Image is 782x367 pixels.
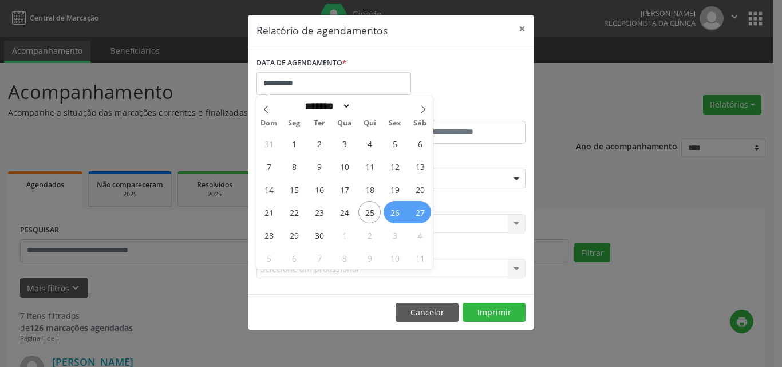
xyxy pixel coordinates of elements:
span: Sáb [408,120,433,127]
span: Setembro 24, 2025 [333,201,356,223]
span: Setembro 11, 2025 [358,155,381,177]
select: Month [301,100,351,112]
span: Setembro 14, 2025 [258,178,280,200]
input: Year [351,100,389,112]
span: Dom [256,120,282,127]
label: ATÉ [394,103,526,121]
span: Outubro 5, 2025 [258,247,280,269]
span: Setembro 30, 2025 [308,224,330,246]
span: Setembro 12, 2025 [384,155,406,177]
span: Setembro 19, 2025 [384,178,406,200]
span: Setembro 29, 2025 [283,224,305,246]
span: Setembro 10, 2025 [333,155,356,177]
span: Ter [307,120,332,127]
span: Qua [332,120,357,127]
span: Sex [382,120,408,127]
button: Close [511,15,534,43]
span: Setembro 2, 2025 [308,132,330,155]
span: Setembro 25, 2025 [358,201,381,223]
span: Setembro 20, 2025 [409,178,431,200]
span: Setembro 16, 2025 [308,178,330,200]
span: Outubro 3, 2025 [384,224,406,246]
span: Setembro 23, 2025 [308,201,330,223]
span: Setembro 9, 2025 [308,155,330,177]
span: Outubro 2, 2025 [358,224,381,246]
span: Setembro 3, 2025 [333,132,356,155]
span: Outubro 9, 2025 [358,247,381,269]
span: Setembro 13, 2025 [409,155,431,177]
span: Outubro 10, 2025 [384,247,406,269]
label: DATA DE AGENDAMENTO [256,54,346,72]
span: Outubro 1, 2025 [333,224,356,246]
span: Setembro 15, 2025 [283,178,305,200]
span: Outubro 11, 2025 [409,247,431,269]
span: Setembro 4, 2025 [358,132,381,155]
span: Setembro 17, 2025 [333,178,356,200]
span: Qui [357,120,382,127]
span: Setembro 7, 2025 [258,155,280,177]
span: Setembro 28, 2025 [258,224,280,246]
span: Setembro 18, 2025 [358,178,381,200]
span: Setembro 1, 2025 [283,132,305,155]
span: Setembro 6, 2025 [409,132,431,155]
span: Setembro 8, 2025 [283,155,305,177]
span: Setembro 5, 2025 [384,132,406,155]
span: Agosto 31, 2025 [258,132,280,155]
button: Imprimir [463,303,526,322]
span: Setembro 21, 2025 [258,201,280,223]
h5: Relatório de agendamentos [256,23,388,38]
span: Seg [282,120,307,127]
span: Setembro 22, 2025 [283,201,305,223]
button: Cancelar [396,303,459,322]
span: Outubro 8, 2025 [333,247,356,269]
span: Setembro 26, 2025 [384,201,406,223]
span: Outubro 7, 2025 [308,247,330,269]
span: Outubro 6, 2025 [283,247,305,269]
span: Setembro 27, 2025 [409,201,431,223]
span: Outubro 4, 2025 [409,224,431,246]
